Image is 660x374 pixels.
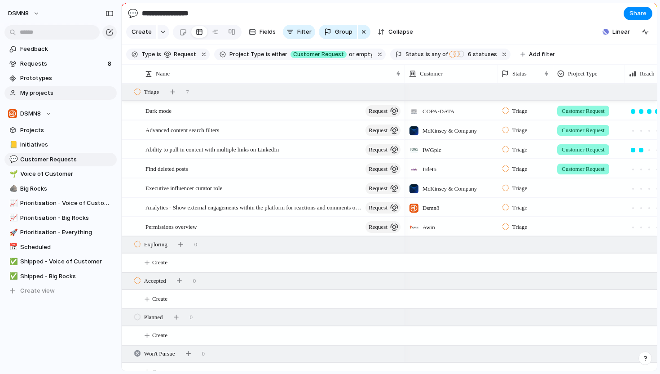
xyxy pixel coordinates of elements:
[145,183,222,193] span: Executive influencer curator role
[369,143,387,156] span: request
[9,154,16,165] div: 💬
[426,50,430,58] span: is
[365,202,400,214] button: request
[4,6,44,21] button: DSMN8
[568,69,598,78] span: Project Type
[335,27,352,36] span: Group
[4,42,117,56] a: Feedback
[365,125,400,136] button: request
[9,140,16,150] div: 📒
[515,48,560,61] button: Add filter
[8,184,17,193] button: 🪨
[365,221,400,233] button: request
[270,50,288,58] span: either
[4,124,117,137] a: Projects
[4,86,117,100] a: My projects
[20,228,114,237] span: Prioritisation - Everything
[420,69,443,78] span: Customer
[4,284,117,298] button: Create view
[4,182,117,196] a: 🪨Big Rocks
[20,140,114,149] span: Initiatives
[132,27,152,36] span: Create
[152,294,167,303] span: Create
[193,276,196,285] span: 0
[369,201,387,214] span: request
[624,7,652,20] button: Share
[512,107,527,116] span: Triage
[8,155,17,164] button: 💬
[422,126,477,135] span: McKinsey & Company
[144,240,167,249] span: Exploring
[369,105,387,117] span: request
[9,198,16,209] div: 📈
[4,255,117,268] div: ✅Shipped - Voice of Customer
[20,184,114,193] span: Big Rocks
[157,50,161,58] span: is
[4,167,117,181] div: 🌱Voice of Customer
[128,7,138,19] div: 💬
[4,71,117,85] a: Prototypes
[599,25,634,39] button: Linear
[369,124,387,137] span: request
[186,88,189,97] span: 7
[194,240,198,249] span: 0
[365,163,400,175] button: request
[229,50,264,58] span: Project Type
[20,243,114,252] span: Scheduled
[20,272,114,281] span: Shipped - Big Rocks
[562,107,605,116] span: Customer Request
[8,214,17,223] button: 📈
[145,221,197,232] span: Permissions overview
[145,125,219,135] span: Advanced content search filters
[9,213,16,223] div: 📈
[369,182,387,195] span: request
[9,227,16,238] div: 🚀
[8,140,17,149] button: 📒
[512,145,527,154] span: Triage
[374,25,417,39] button: Collapse
[512,203,527,212] span: Triage
[8,228,17,237] button: 🚀
[20,214,114,223] span: Prioritisation - Big Rocks
[156,69,170,78] span: Name
[20,155,114,164] span: Customer Requests
[4,240,117,254] a: 📅Scheduled
[4,270,117,283] div: ✅Shipped - Big Rocks
[369,221,387,233] span: request
[512,184,527,193] span: Triage
[612,27,630,36] span: Linear
[202,349,205,358] span: 0
[9,257,16,267] div: ✅
[8,272,17,281] button: ✅
[190,313,193,322] span: 0
[422,184,477,193] span: McKinsey & Company
[465,50,497,58] span: statuses
[145,105,172,116] span: Dark mode
[562,126,605,135] span: Customer Request
[4,196,117,210] div: 📈Prioritisation - Voice of Customer
[20,45,114,53] span: Feedback
[245,25,279,39] button: Fields
[369,163,387,175] span: request
[422,204,440,213] span: Dsmn8
[20,89,114,98] span: My projects
[4,211,117,225] a: 📈Prioritisation - Big Rocks
[512,69,527,78] span: Status
[422,146,441,155] span: IWGplc
[422,107,454,116] span: COPA-DATA
[20,286,55,295] span: Create view
[162,49,198,59] button: request
[9,169,16,179] div: 🌱
[9,271,16,281] div: ✅
[297,27,312,36] span: Filter
[126,6,140,21] button: 💬
[4,153,117,166] a: 💬Customer Requests
[430,50,448,58] span: any of
[152,331,167,340] span: Create
[9,183,16,194] div: 🪨
[20,199,114,208] span: Prioritisation - Voice of Customer
[126,25,156,39] button: Create
[289,49,374,59] button: Customer Requestor empty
